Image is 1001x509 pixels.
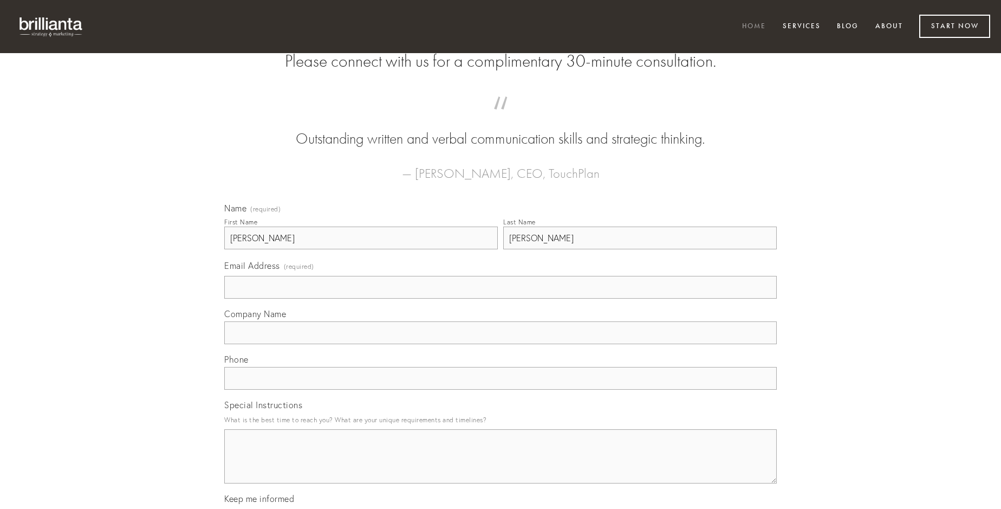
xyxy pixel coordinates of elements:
[224,260,280,271] span: Email Address
[919,15,990,38] a: Start Now
[776,18,828,36] a: Services
[250,206,281,212] span: (required)
[224,493,294,504] span: Keep me informed
[224,203,246,214] span: Name
[224,354,249,365] span: Phone
[11,11,92,42] img: brillianta - research, strategy, marketing
[224,308,286,319] span: Company Name
[830,18,866,36] a: Blog
[242,107,759,150] blockquote: Outstanding written and verbal communication skills and strategic thinking.
[735,18,773,36] a: Home
[284,259,314,274] span: (required)
[224,400,302,410] span: Special Instructions
[224,413,777,427] p: What is the best time to reach you? What are your unique requirements and timelines?
[868,18,910,36] a: About
[503,218,536,226] div: Last Name
[224,51,777,72] h2: Please connect with us for a complimentary 30-minute consultation.
[242,150,759,184] figcaption: — [PERSON_NAME], CEO, TouchPlan
[242,107,759,128] span: “
[224,218,257,226] div: First Name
